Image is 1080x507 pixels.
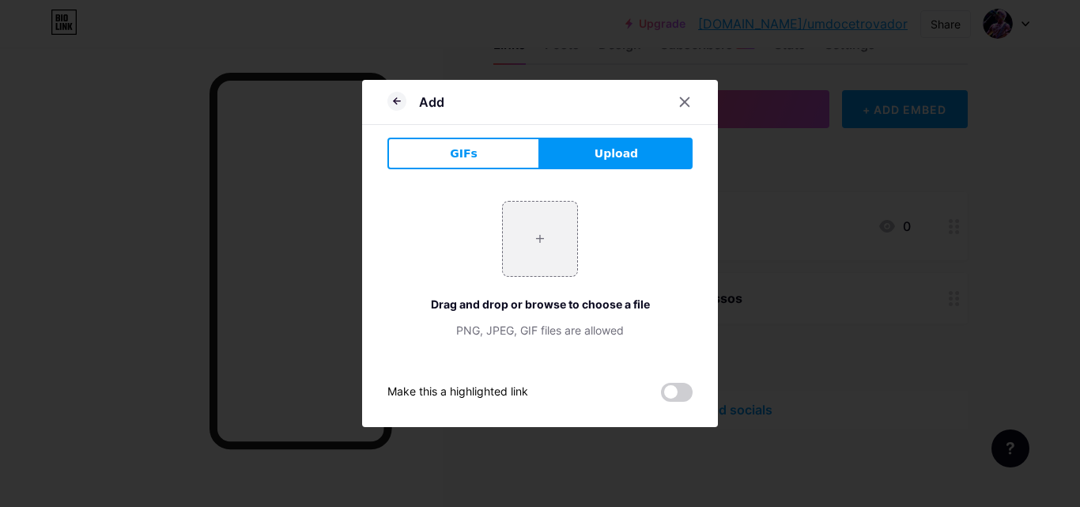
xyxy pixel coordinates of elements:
[387,138,540,169] button: GIFs
[540,138,693,169] button: Upload
[387,383,528,402] div: Make this a highlighted link
[387,322,693,339] div: PNG, JPEG, GIF files are allowed
[450,146,478,162] span: GIFs
[595,146,638,162] span: Upload
[419,93,444,112] div: Add
[387,296,693,312] div: Drag and drop or browse to choose a file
